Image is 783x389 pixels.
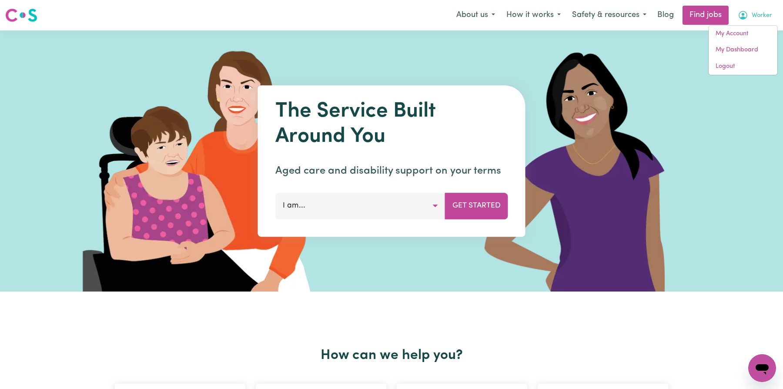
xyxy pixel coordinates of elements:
[709,42,777,58] a: My Dashboard
[445,193,508,219] button: Get Started
[110,347,673,364] h2: How can we help you?
[709,58,777,75] a: Logout
[5,5,37,25] a: Careseekers logo
[275,99,508,149] h1: The Service Built Around You
[566,6,652,24] button: Safety & resources
[708,25,778,75] div: My Account
[752,11,772,20] span: Worker
[709,26,777,42] a: My Account
[683,6,729,25] a: Find jobs
[652,6,679,25] a: Blog
[732,6,778,24] button: My Account
[501,6,566,24] button: How it works
[748,354,776,382] iframe: Button to launch messaging window
[5,7,37,23] img: Careseekers logo
[275,193,445,219] button: I am...
[275,163,508,179] p: Aged care and disability support on your terms
[451,6,501,24] button: About us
